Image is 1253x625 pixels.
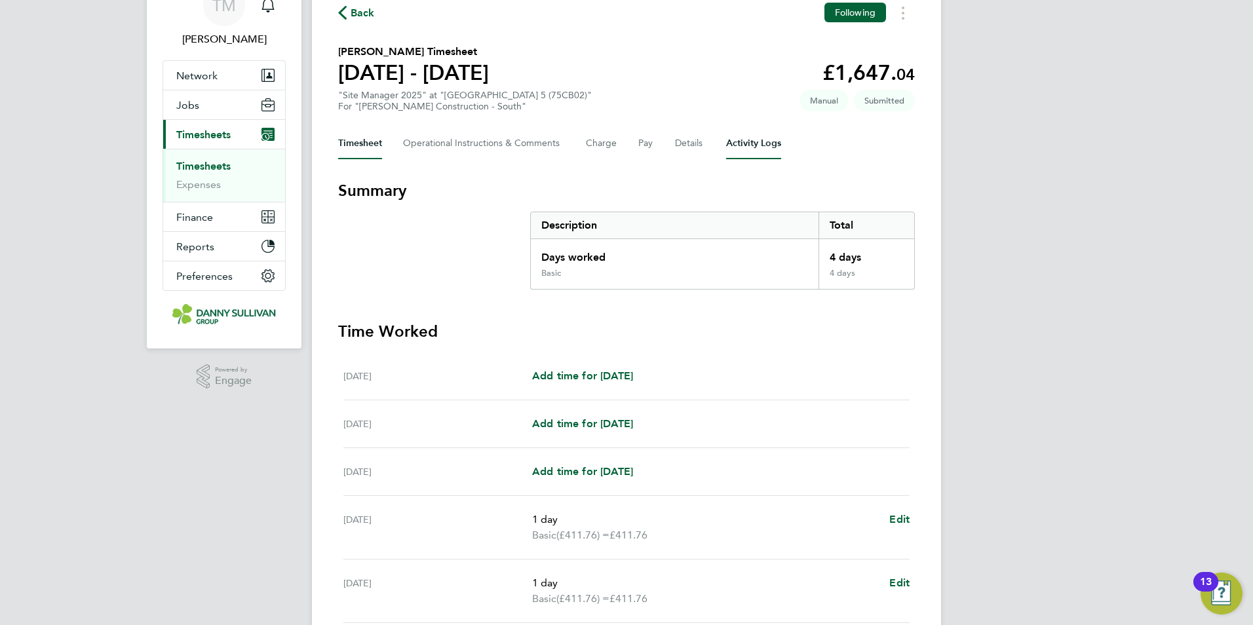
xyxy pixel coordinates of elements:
[176,160,231,172] a: Timesheets
[532,527,556,543] span: Basic
[532,591,556,607] span: Basic
[163,202,285,231] button: Finance
[532,575,879,591] p: 1 day
[532,465,633,478] span: Add time for [DATE]
[531,212,819,238] div: Description
[819,239,914,268] div: 4 days
[889,575,910,591] a: Edit
[819,268,914,289] div: 4 days
[638,128,654,159] button: Pay
[1200,582,1212,599] div: 13
[1201,573,1243,615] button: Open Resource Center, 13 new notifications
[343,464,532,480] div: [DATE]
[532,417,633,430] span: Add time for [DATE]
[163,90,285,119] button: Jobs
[338,128,382,159] button: Timesheet
[176,99,199,111] span: Jobs
[176,178,221,191] a: Expenses
[609,529,647,541] span: £411.76
[338,101,592,112] div: For "[PERSON_NAME] Construction - South"
[532,416,633,432] a: Add time for [DATE]
[726,128,781,159] button: Activity Logs
[586,128,617,159] button: Charge
[343,368,532,384] div: [DATE]
[835,7,876,18] span: Following
[609,592,647,605] span: £411.76
[343,416,532,432] div: [DATE]
[532,369,633,382] span: Add time for [DATE]
[556,592,609,605] span: (£411.76) =
[532,464,633,480] a: Add time for [DATE]
[531,239,819,268] div: Days worked
[819,212,914,238] div: Total
[824,3,886,22] button: Following
[338,90,592,112] div: "Site Manager 2025" at "[GEOGRAPHIC_DATA] 5 (75CB02)"
[338,180,915,201] h3: Summary
[163,149,285,202] div: Timesheets
[351,5,375,21] span: Back
[172,304,276,325] img: dannysullivan-logo-retina.png
[891,3,915,23] button: Timesheets Menu
[176,211,213,223] span: Finance
[176,128,231,141] span: Timesheets
[532,512,879,527] p: 1 day
[530,212,915,290] div: Summary
[176,270,233,282] span: Preferences
[343,575,532,607] div: [DATE]
[532,368,633,384] a: Add time for [DATE]
[338,60,489,86] h1: [DATE] - [DATE]
[215,375,252,387] span: Engage
[176,69,218,82] span: Network
[343,512,532,543] div: [DATE]
[338,5,375,21] button: Back
[675,128,705,159] button: Details
[403,128,565,159] button: Operational Instructions & Comments
[556,529,609,541] span: (£411.76) =
[163,120,285,149] button: Timesheets
[800,90,849,111] span: This timesheet was manually created.
[163,304,286,325] a: Go to home page
[215,364,252,375] span: Powered by
[163,31,286,47] span: Tai Marjadsingh
[176,240,214,253] span: Reports
[197,364,252,389] a: Powered byEngage
[896,65,915,84] span: 04
[889,513,910,525] span: Edit
[889,512,910,527] a: Edit
[163,261,285,290] button: Preferences
[854,90,915,111] span: This timesheet is Submitted.
[338,44,489,60] h2: [PERSON_NAME] Timesheet
[163,61,285,90] button: Network
[889,577,910,589] span: Edit
[541,268,561,278] div: Basic
[338,321,915,342] h3: Time Worked
[822,60,915,85] app-decimal: £1,647.
[163,232,285,261] button: Reports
